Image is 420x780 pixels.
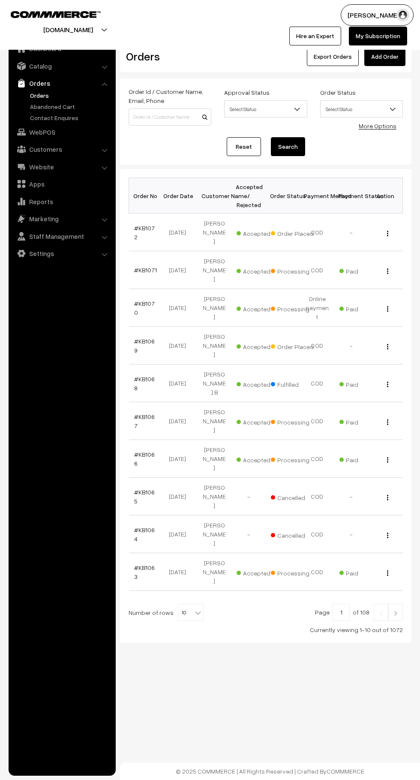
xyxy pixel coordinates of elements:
[11,194,113,209] a: Reports
[271,566,314,578] span: Processing
[300,478,334,515] td: COD
[387,231,388,236] img: Menu
[369,178,403,214] th: Action
[237,340,279,351] span: Accepted
[224,100,307,117] span: Select Status
[237,227,279,238] span: Accepted
[271,340,314,351] span: Order Placed
[300,515,334,553] td: COD
[387,457,388,463] img: Menu
[163,327,197,364] td: [DATE]
[300,289,334,327] td: Online payment
[231,478,266,515] td: -
[163,515,197,553] td: [DATE]
[197,327,231,364] td: [PERSON_NAME]
[163,214,197,251] td: [DATE]
[387,268,388,274] img: Menu
[231,178,266,214] th: Accepted / Rejected
[11,9,86,19] a: COMMMERCE
[320,100,403,117] span: Select Status
[197,289,231,327] td: [PERSON_NAME]
[289,27,341,45] a: Hire an Expert
[334,515,369,553] td: -
[28,91,113,100] a: Orders
[197,251,231,289] td: [PERSON_NAME]
[387,306,388,312] img: Menu
[237,453,279,464] span: Accepted
[11,124,113,140] a: WebPOS
[197,178,231,214] th: Customer Name
[163,402,197,440] td: [DATE]
[339,265,382,276] span: Paid
[129,178,163,214] th: Order No
[237,265,279,276] span: Accepted
[163,364,197,402] td: [DATE]
[134,488,155,505] a: #KB1065
[134,300,155,316] a: #KB1070
[11,142,113,157] a: Customers
[271,529,314,540] span: Cancelled
[11,58,113,74] a: Catalog
[134,224,155,241] a: #KB1072
[315,608,330,616] span: Page
[300,440,334,478] td: COD
[11,176,113,192] a: Apps
[339,378,382,389] span: Paid
[120,762,420,780] footer: © 2025 COMMMERCE | All Rights Reserved | Crafted By
[134,413,155,429] a: #KB1067
[197,515,231,553] td: [PERSON_NAME]
[237,302,279,313] span: Accepted
[197,214,231,251] td: [PERSON_NAME]
[134,451,155,467] a: #KB1066
[300,364,334,402] td: COD
[387,419,388,425] img: Menu
[300,251,334,289] td: COD
[163,289,197,327] td: [DATE]
[300,327,334,364] td: COD
[334,327,369,364] td: -
[28,102,113,111] a: Abandoned Cart
[339,453,382,464] span: Paid
[377,611,385,616] img: Left
[387,382,388,387] img: Menu
[387,570,388,576] img: Menu
[271,227,314,238] span: Order Placed
[334,478,369,515] td: -
[321,102,402,117] span: Select Status
[334,178,369,214] th: Payment Status
[300,402,334,440] td: COD
[327,768,364,775] a: COMMMERCE
[339,566,382,578] span: Paid
[178,604,203,621] span: 10
[349,27,407,45] a: My Subscription
[237,416,279,427] span: Accepted
[163,251,197,289] td: [DATE]
[271,265,314,276] span: Processing
[11,159,113,175] a: Website
[197,364,231,402] td: [PERSON_NAME] B
[237,378,279,389] span: Accepted
[271,378,314,389] span: Fulfilled
[307,47,359,66] button: Export Orders
[197,402,231,440] td: [PERSON_NAME]
[387,344,388,349] img: Menu
[387,533,388,538] img: Menu
[300,553,334,591] td: COD
[163,178,197,214] th: Order Date
[163,440,197,478] td: [DATE]
[129,608,174,617] span: Number of rows
[134,337,155,354] a: #KB1069
[237,566,279,578] span: Accepted
[364,47,405,66] a: Add Order
[178,604,204,621] span: 10
[339,302,382,313] span: Paid
[134,375,155,392] a: #KB1068
[387,495,388,500] img: Menu
[28,113,113,122] a: Contact Enquires
[359,122,396,129] a: More Options
[197,553,231,591] td: [PERSON_NAME]
[225,102,306,117] span: Select Status
[353,608,369,616] span: of 108
[11,211,113,226] a: Marketing
[271,453,314,464] span: Processing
